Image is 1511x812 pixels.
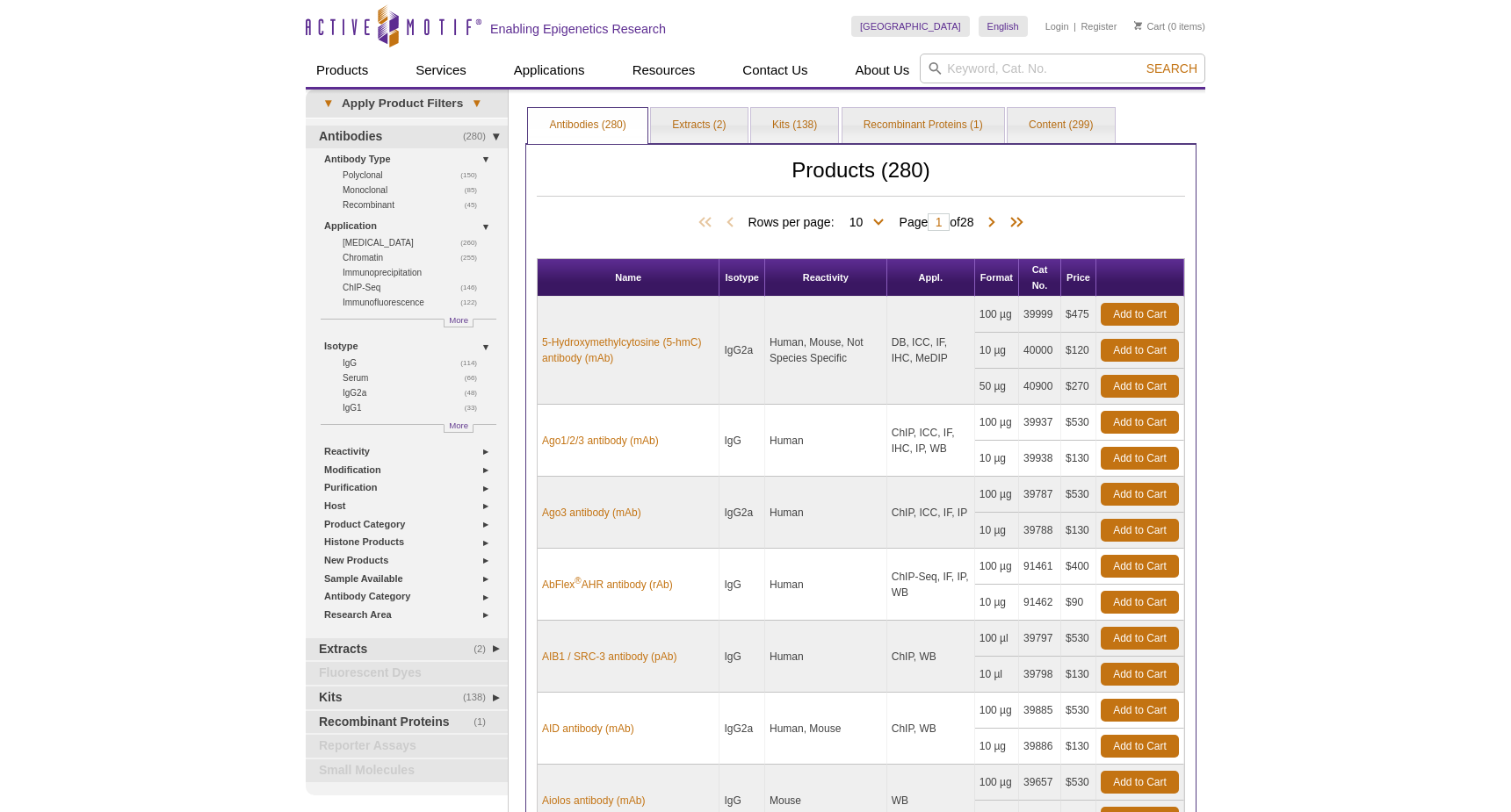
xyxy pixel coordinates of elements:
[463,96,490,111] span: ▾
[1019,765,1061,801] td: 39657
[1061,585,1096,621] td: $90
[1146,61,1197,75] span: Search
[1019,259,1061,297] th: Cat No.
[975,765,1019,801] td: 100 µg
[719,259,765,297] th: Isotype
[975,513,1019,549] td: 10 µg
[324,551,497,570] a: New Products
[306,711,508,734] a: (1)Recombinant Proteins
[463,686,495,709] span: (138)
[474,711,495,734] span: (1)
[975,729,1019,765] td: 10 µg
[1019,369,1061,405] td: 40900
[528,108,647,143] a: Antibodies (280)
[719,621,765,693] td: IgG
[542,505,641,521] a: Ago3 antibody (mAb)
[651,108,747,143] a: Extracts (2)
[887,549,975,621] td: ChIP-Seq, IF, IP, WB
[719,477,765,549] td: IgG2a
[306,759,508,782] a: Small Molecules
[748,212,890,230] span: Rows per page:
[465,183,487,198] span: (85)
[1101,591,1179,614] a: Add to Cart
[1061,477,1096,513] td: $530
[765,549,887,621] td: Human
[1061,441,1096,477] td: $130
[1081,20,1117,32] a: Register
[542,721,634,737] a: AID antibody (mAb)
[751,108,838,143] a: Kits (138)
[1061,621,1096,657] td: $530
[324,570,497,588] a: Sample Available
[306,126,508,148] a: (280)Antibodies
[887,405,975,477] td: ChIP, ICC, IF, IHC, IP, WB
[622,54,706,87] a: Resources
[1019,621,1061,657] td: 39797
[343,385,487,400] a: (48)IgG2a
[1001,214,1027,232] span: Last Page
[460,168,487,183] span: (150)
[887,259,975,297] th: Appl.
[920,54,1205,83] input: Keyword, Cat. No.
[324,515,497,534] a: Product Category
[975,297,1019,333] td: 100 µg
[537,162,1185,197] h2: Products (280)
[719,405,765,477] td: IgG
[1061,259,1096,297] th: Price
[1008,108,1114,143] a: Content (299)
[343,235,487,250] a: (260)[MEDICAL_DATA]
[1061,405,1096,441] td: $530
[1141,61,1203,76] button: Search
[306,686,508,709] a: (138)Kits
[343,356,487,370] a: (114)IgG
[975,585,1019,621] td: 10 µg
[975,333,1019,369] td: 10 µg
[324,587,497,606] a: Antibody Category
[1061,513,1096,549] td: $130
[887,297,975,405] td: DB, ICC, IF, IHC, MeDIP
[721,214,739,232] span: Previous Page
[314,96,342,111] span: ▾
[1019,441,1061,477] td: 39938
[324,442,497,461] a: Reactivity
[490,21,666,37] h2: Enabling Epigenetics Research
[1061,765,1096,801] td: $530
[306,638,508,661] a: (2)Extracts
[465,400,487,415] span: (33)
[575,576,581,586] sup: ®
[1074,16,1076,37] li: |
[324,606,497,624] a: Research Area
[1061,693,1096,729] td: $530
[542,577,673,593] a: AbFlex®AHR antibody (rAb)
[1019,693,1061,729] td: 39885
[343,280,487,295] a: (146)ChIP-Seq
[765,477,887,549] td: Human
[465,198,487,212] span: (45)
[695,214,721,232] span: First Page
[1101,483,1179,506] a: Add to Cart
[306,735,508,758] a: Reporter Assays
[460,295,487,310] span: (122)
[975,477,1019,513] td: 100 µg
[1061,297,1096,333] td: $475
[1101,555,1179,578] a: Add to Cart
[405,54,477,87] a: Services
[343,295,487,310] a: (122)Immunofluorescence
[1019,333,1061,369] td: 40000
[765,259,887,297] th: Reactivity
[975,441,1019,477] td: 10 µg
[542,793,645,808] a: Aiolos antibody (mAb)
[306,90,508,118] a: ▾Apply Product Filters▾
[1101,339,1179,362] a: Add to Cart
[1101,627,1179,650] a: Add to Cart
[765,621,887,693] td: Human
[324,497,497,515] a: Host
[449,313,468,327] span: More
[1019,657,1061,693] td: 39798
[975,621,1019,657] td: 100 µl
[1134,21,1142,30] img: Your Cart
[324,478,497,497] a: Purification
[1101,663,1179,686] a: Add to Cart
[444,319,474,327] a: More
[1061,657,1096,693] td: $130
